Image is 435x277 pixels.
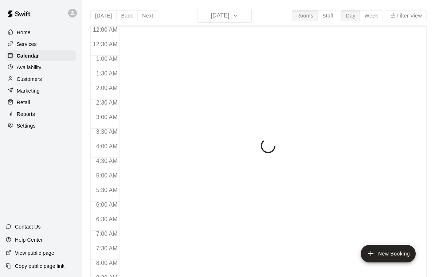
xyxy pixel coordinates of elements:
span: 1:00 AM [94,56,119,62]
span: 4:00 AM [94,143,119,149]
p: Home [17,29,31,36]
p: Retail [17,99,30,106]
span: 7:00 AM [94,231,119,237]
span: 3:00 AM [94,114,119,120]
span: 2:30 AM [94,100,119,106]
p: Availability [17,64,42,71]
p: Help Center [15,236,43,243]
a: Home [6,27,76,38]
p: Customers [17,75,42,83]
span: 7:30 AM [94,245,119,251]
span: 8:00 AM [94,260,119,266]
p: Contact Us [15,223,41,230]
a: Availability [6,62,76,73]
span: 1:30 AM [94,70,119,77]
p: Settings [17,122,36,129]
span: 4:30 AM [94,158,119,164]
p: Calendar [17,52,39,59]
a: Customers [6,74,76,85]
p: Marketing [17,87,40,94]
a: Reports [6,109,76,120]
a: Services [6,39,76,50]
a: Calendar [6,50,76,61]
a: Retail [6,97,76,108]
span: 6:30 AM [94,216,119,222]
span: 5:30 AM [94,187,119,193]
a: Settings [6,120,76,131]
p: Reports [17,110,35,118]
span: 3:30 AM [94,129,119,135]
span: 5:00 AM [94,172,119,179]
span: 12:30 AM [91,41,119,47]
button: add [361,245,416,262]
span: 6:00 AM [94,202,119,208]
p: View public page [15,249,54,257]
a: Marketing [6,85,76,96]
p: Services [17,40,37,48]
span: 2:00 AM [94,85,119,91]
span: 12:00 AM [91,27,119,33]
p: Copy public page link [15,262,64,270]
